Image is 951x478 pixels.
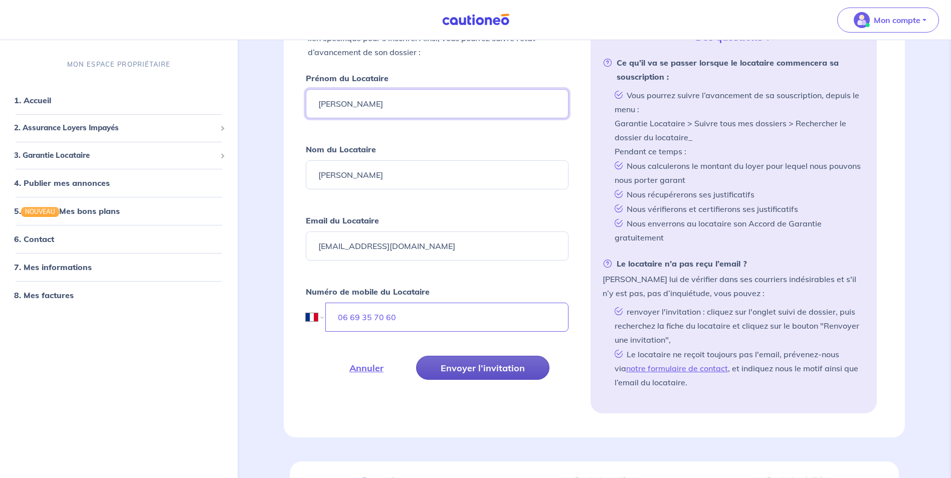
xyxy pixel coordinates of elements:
[14,291,74,301] a: 8. Mes factures
[306,144,376,154] strong: Nom du Locataire
[603,257,865,389] li: [PERSON_NAME] lui de vérifier dans ses courriers indésirables et s'il n’y est pas, pas d’inquiétu...
[4,173,234,193] div: 4. Publier mes annonces
[4,229,234,250] div: 6. Contact
[837,8,939,33] button: illu_account_valid_menu.svgMon compte
[854,12,870,28] img: illu_account_valid_menu.svg
[14,206,120,216] a: 5.NOUVEAUMes bons plans
[306,231,568,261] input: Ex : john.doe@gmail.com
[4,119,234,138] div: 2. Assurance Loyers Impayés
[595,32,873,44] h5: Des questions ?
[611,158,865,187] li: Nous calculerons le montant du loyer pour lequel nous pouvons nous porter garant
[306,287,430,297] strong: Numéro de mobile du Locataire
[611,216,865,245] li: Nous enverrons au locataire son Accord de Garantie gratuitement
[14,263,92,273] a: 7. Mes informations
[438,14,513,26] img: Cautioneo
[14,234,54,245] a: 6. Contact
[325,303,568,332] input: 06 45 54 34 33
[14,96,51,106] a: 1. Accueil
[611,201,865,216] li: Nous vérifierons et certifierons ses justificatifs
[14,123,216,134] span: 2. Assurance Loyers Impayés
[4,146,234,165] div: 3. Garantie Locataire
[4,201,234,221] div: 5.NOUVEAUMes bons plans
[611,187,865,201] li: Nous récupérerons ses justificatifs
[603,56,865,84] strong: Ce qu’il va se passer lorsque le locataire commencera sa souscription :
[306,89,568,118] input: Ex : John
[14,150,216,161] span: 3. Garantie Locataire
[611,347,865,389] li: Le locataire ne reçoit toujours pas l'email, prévenez-nous via , et indiquez nous le motif ainsi ...
[626,363,728,373] a: notre formulaire de contact
[611,88,865,158] li: Vous pourrez suivre l’avancement de sa souscription, depuis le menu : Garantie Locataire > Suivre...
[4,91,234,111] div: 1. Accueil
[603,257,747,271] strong: Le locataire n’a pas reçu l’email ?
[306,160,568,189] input: Ex : Durand
[611,304,865,347] li: renvoyer l'invitation : cliquez sur l'onglet suivi de dossier, puis recherchez la fiche du locata...
[4,286,234,306] div: 8. Mes factures
[14,178,110,188] a: 4. Publier mes annonces
[4,258,234,278] div: 7. Mes informations
[306,215,379,225] strong: Email du Locataire
[874,14,920,26] p: Mon compte
[325,356,408,380] button: Annuler
[67,60,170,69] p: MON ESPACE PROPRIÉTAIRE
[306,73,389,83] strong: Prénom du Locataire
[416,356,549,380] button: Envoyer l’invitation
